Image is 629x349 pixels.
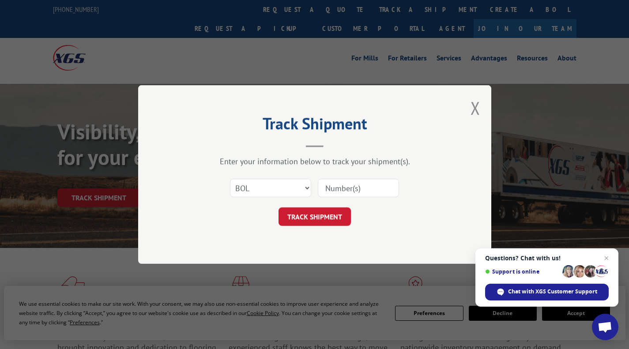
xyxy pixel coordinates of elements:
div: Open chat [592,314,618,340]
input: Number(s) [318,179,399,197]
span: Chat with XGS Customer Support [508,288,597,296]
span: Close chat [601,253,612,263]
span: Support is online [485,268,559,275]
button: Close modal [471,96,480,120]
div: Enter your information below to track your shipment(s). [182,156,447,166]
button: TRACK SHIPMENT [279,207,351,226]
div: Chat with XGS Customer Support [485,284,609,300]
span: Questions? Chat with us! [485,255,609,262]
h2: Track Shipment [182,117,447,134]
